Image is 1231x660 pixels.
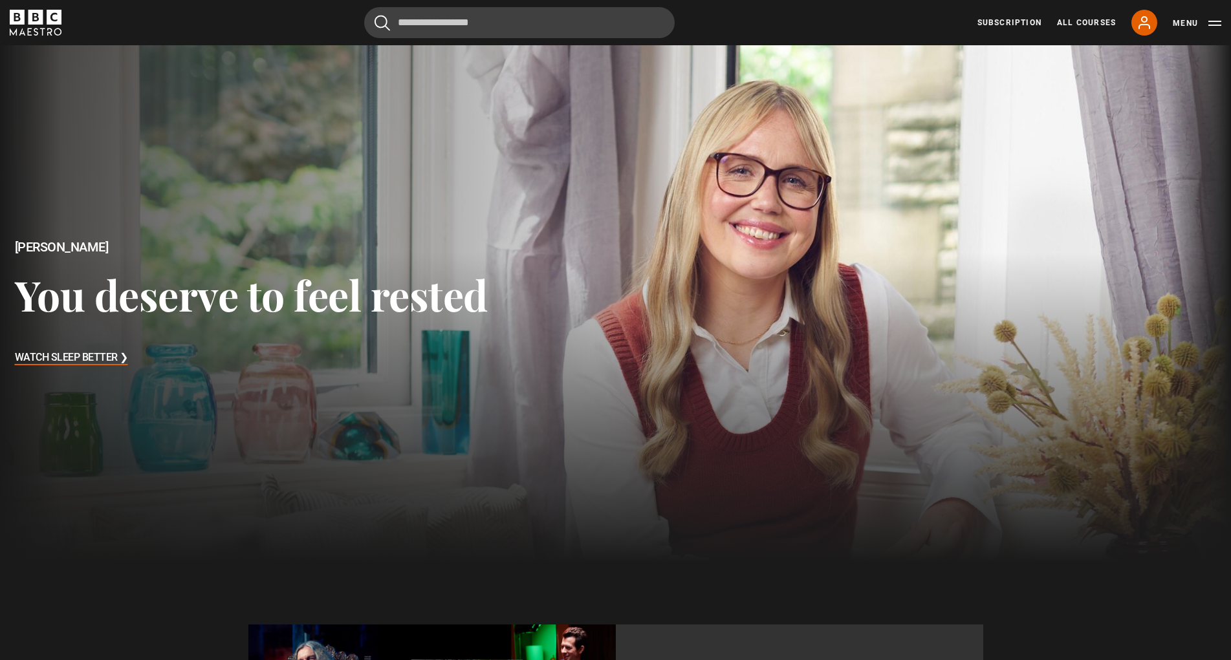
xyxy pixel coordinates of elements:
h2: [PERSON_NAME] [15,240,488,255]
svg: BBC Maestro [10,10,61,36]
button: Submit the search query [375,15,390,31]
input: Search [364,7,675,38]
h3: You deserve to feel rested [15,270,488,319]
a: All Courses [1057,17,1116,28]
a: Subscription [977,17,1041,28]
button: Toggle navigation [1173,17,1221,30]
h3: Watch Sleep Better ❯ [15,348,128,368]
